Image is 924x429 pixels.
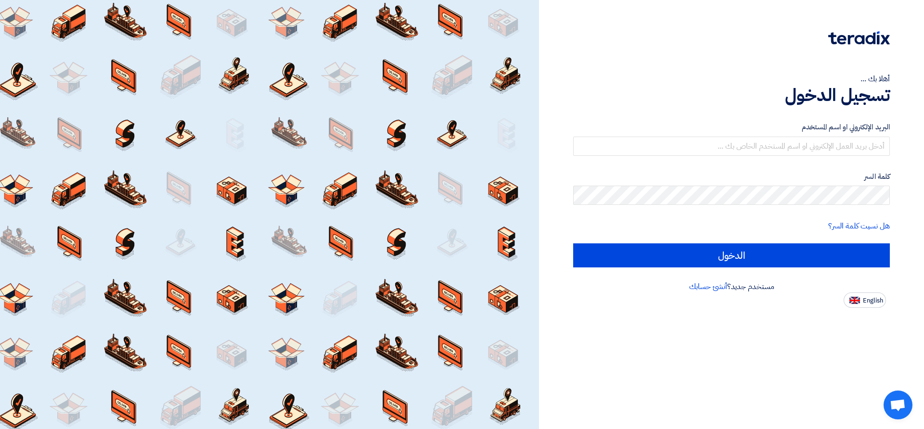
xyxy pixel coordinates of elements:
a: هل نسيت كلمة السر؟ [828,220,890,232]
div: أهلا بك ... [573,73,890,85]
div: مستخدم جديد؟ [573,281,890,292]
button: English [844,292,886,308]
div: Open chat [884,391,912,419]
h1: تسجيل الدخول [573,85,890,106]
input: أدخل بريد العمل الإلكتروني او اسم المستخدم الخاص بك ... [573,137,890,156]
span: English [863,297,883,304]
img: en-US.png [849,297,860,304]
a: أنشئ حسابك [689,281,727,292]
img: Teradix logo [828,31,890,45]
input: الدخول [573,243,890,267]
label: البريد الإلكتروني او اسم المستخدم [573,122,890,133]
label: كلمة السر [573,171,890,182]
